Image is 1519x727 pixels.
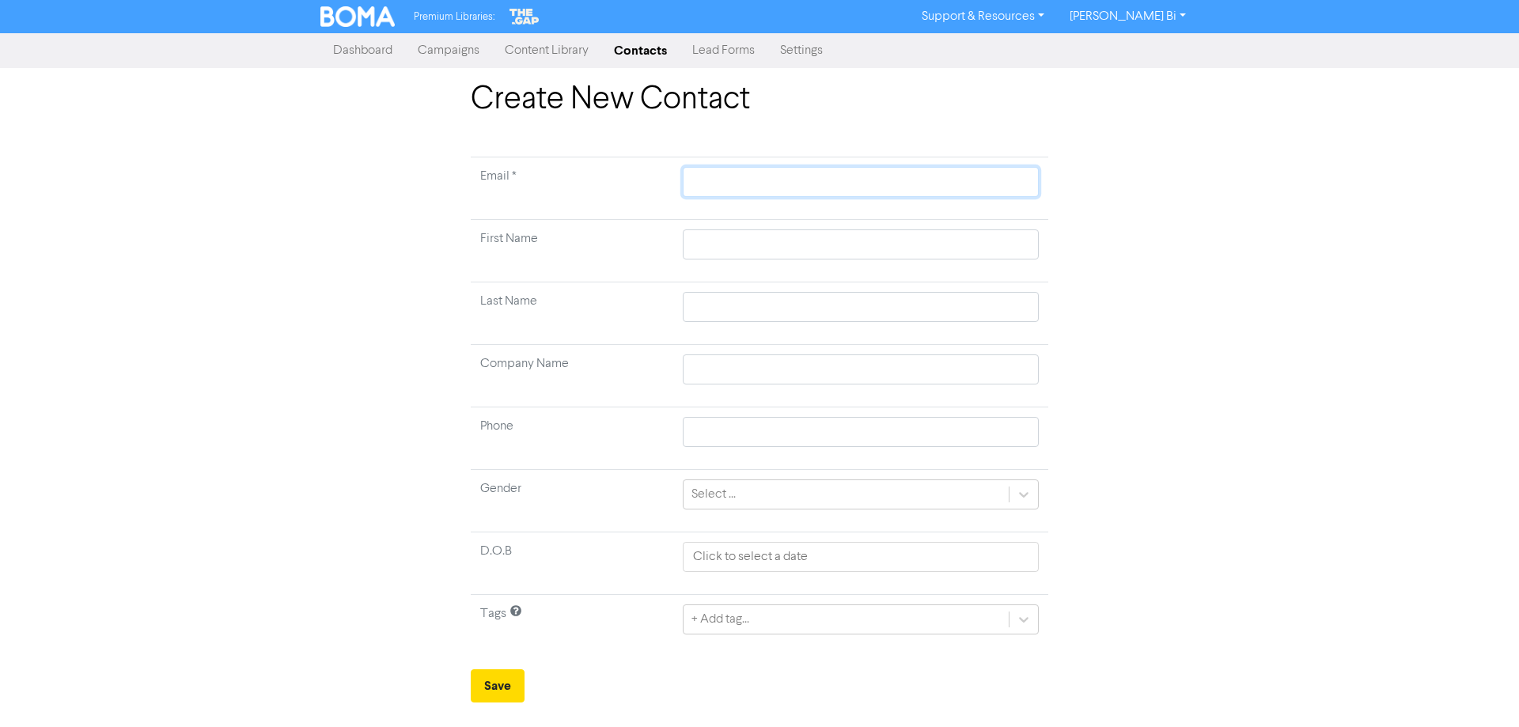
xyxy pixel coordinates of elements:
a: Contacts [601,35,680,66]
a: Settings [767,35,835,66]
div: + Add tag... [691,610,749,629]
a: Content Library [492,35,601,66]
img: BOMA Logo [320,6,395,27]
a: Lead Forms [680,35,767,66]
a: Campaigns [405,35,492,66]
td: Phone [471,407,673,470]
td: Last Name [471,282,673,345]
td: Company Name [471,345,673,407]
img: The Gap [507,6,542,27]
td: Tags [471,595,673,657]
span: Premium Libraries: [414,12,494,22]
td: Gender [471,470,673,532]
a: [PERSON_NAME] Bi [1057,4,1199,29]
td: First Name [471,220,673,282]
div: Select ... [691,485,736,504]
iframe: Chat Widget [1320,556,1519,727]
a: Support & Resources [909,4,1057,29]
td: D.O.B [471,532,673,595]
h1: Create New Contact [471,81,1048,119]
input: Click to select a date [683,542,1039,572]
td: Required [471,157,673,220]
a: Dashboard [320,35,405,66]
button: Save [471,669,525,702]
